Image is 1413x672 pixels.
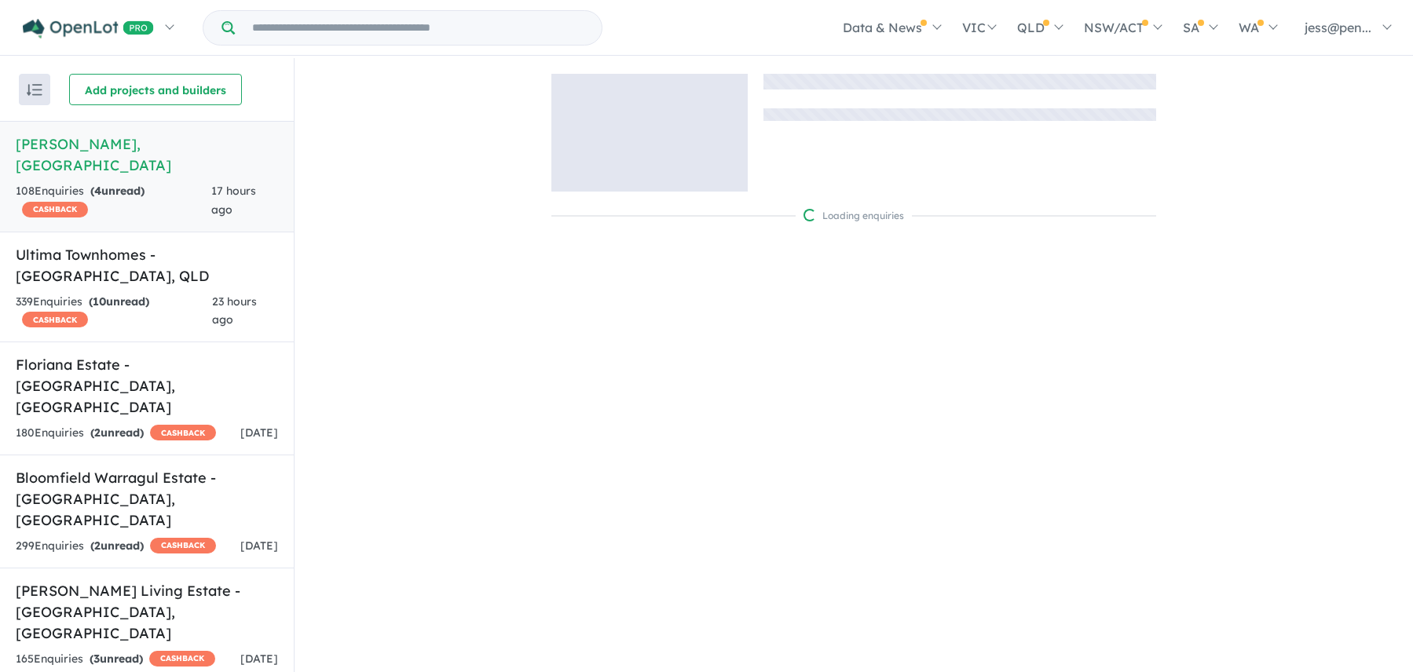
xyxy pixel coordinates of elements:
h5: Ultima Townhomes - [GEOGRAPHIC_DATA] , QLD [16,244,278,287]
button: Add projects and builders [69,74,242,105]
span: 4 [94,184,101,198]
div: 165 Enquir ies [16,650,215,669]
input: Try estate name, suburb, builder or developer [238,11,599,45]
span: CASHBACK [22,202,88,217]
div: 339 Enquir ies [16,293,212,331]
span: 23 hours ago [212,294,257,327]
strong: ( unread) [90,652,143,666]
span: CASHBACK [149,651,215,667]
div: 180 Enquir ies [16,424,216,443]
span: CASHBACK [150,425,216,440]
span: 2 [94,425,101,440]
strong: ( unread) [90,184,145,198]
span: [DATE] [240,425,278,440]
span: CASHBACK [150,538,216,553]
span: jess@pen... [1305,20,1371,35]
strong: ( unread) [89,294,149,309]
h5: Floriana Estate - [GEOGRAPHIC_DATA] , [GEOGRAPHIC_DATA] [16,354,278,418]
span: 2 [94,539,101,553]
span: [DATE] [240,539,278,553]
span: CASHBACK [22,312,88,327]
span: 17 hours ago [211,184,256,217]
strong: ( unread) [90,425,144,440]
div: Loading enquiries [804,208,904,224]
img: Openlot PRO Logo White [23,19,154,38]
div: 299 Enquir ies [16,537,216,556]
h5: Bloomfield Warragul Estate - [GEOGRAPHIC_DATA] , [GEOGRAPHIC_DATA] [16,467,278,531]
img: sort.svg [27,84,42,96]
span: [DATE] [240,652,278,666]
strong: ( unread) [90,539,144,553]
span: 10 [93,294,106,309]
h5: [PERSON_NAME] , [GEOGRAPHIC_DATA] [16,133,278,176]
span: 3 [93,652,100,666]
div: 108 Enquir ies [16,182,211,220]
h5: [PERSON_NAME] Living Estate - [GEOGRAPHIC_DATA] , [GEOGRAPHIC_DATA] [16,580,278,644]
